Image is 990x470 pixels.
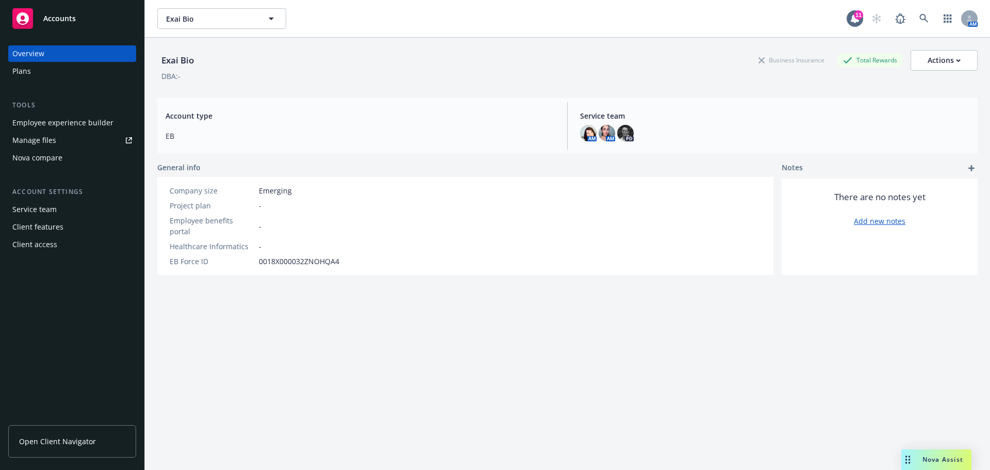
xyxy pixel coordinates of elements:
[854,10,863,20] div: 11
[170,185,255,196] div: Company size
[12,150,62,166] div: Nova compare
[901,449,971,470] button: Nova Assist
[8,236,136,253] a: Client access
[838,54,902,67] div: Total Rewards
[922,455,963,464] span: Nova Assist
[580,125,597,141] img: photo
[890,8,911,29] a: Report a Bug
[965,162,978,174] a: add
[157,8,286,29] button: Exai Bio
[8,63,136,79] a: Plans
[8,219,136,235] a: Client features
[170,200,255,211] div: Project plan
[166,110,555,121] span: Account type
[157,162,201,173] span: General info
[8,115,136,131] a: Employee experience builder
[8,201,136,218] a: Service team
[8,150,136,166] a: Nova compare
[12,45,44,62] div: Overview
[12,236,57,253] div: Client access
[854,216,905,226] a: Add new notes
[170,256,255,267] div: EB Force ID
[617,125,634,141] img: photo
[901,449,914,470] div: Drag to move
[12,132,56,149] div: Manage files
[866,8,887,29] a: Start snowing
[12,115,113,131] div: Employee experience builder
[170,241,255,252] div: Healthcare Informatics
[166,13,255,24] span: Exai Bio
[161,71,180,82] div: DBA: -
[259,241,261,252] span: -
[928,51,961,70] div: Actions
[170,215,255,237] div: Employee benefits portal
[259,221,261,232] span: -
[259,256,339,267] span: 0018X000032ZNOHQA4
[259,200,261,211] span: -
[157,54,198,67] div: Exai Bio
[12,219,63,235] div: Client features
[782,162,803,174] span: Notes
[911,50,978,71] button: Actions
[8,4,136,33] a: Accounts
[914,8,934,29] a: Search
[12,63,31,79] div: Plans
[166,131,555,141] span: EB
[937,8,958,29] a: Switch app
[8,187,136,197] div: Account settings
[12,201,57,218] div: Service team
[43,14,76,23] span: Accounts
[753,54,830,67] div: Business Insurance
[259,185,292,196] span: Emerging
[8,45,136,62] a: Overview
[599,125,615,141] img: photo
[8,132,136,149] a: Manage files
[834,191,926,203] span: There are no notes yet
[580,110,969,121] span: Service team
[19,436,96,447] span: Open Client Navigator
[8,100,136,110] div: Tools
